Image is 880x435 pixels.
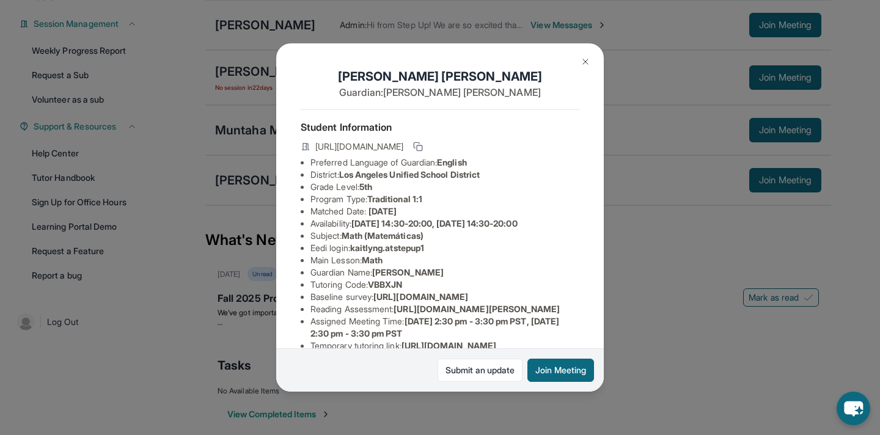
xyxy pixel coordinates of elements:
span: Traditional 1:1 [367,194,422,204]
li: Availability: [310,217,579,230]
li: Temporary tutoring link : [310,340,579,352]
li: Subject : [310,230,579,242]
li: Tutoring Code : [310,279,579,291]
h1: [PERSON_NAME] [PERSON_NAME] [301,68,579,85]
span: 5th [359,181,372,192]
span: Los Angeles Unified School District [339,169,480,180]
h4: Student Information [301,120,579,134]
li: District: [310,169,579,181]
li: Guardian Name : [310,266,579,279]
li: Program Type: [310,193,579,205]
span: [URL][DOMAIN_NAME] [402,340,496,351]
span: [URL][DOMAIN_NAME] [373,291,468,302]
li: Matched Date: [310,205,579,217]
li: Grade Level: [310,181,579,193]
li: Assigned Meeting Time : [310,315,579,340]
span: VBBXJN [368,279,402,290]
span: kaitlyng.atstepup1 [350,243,424,253]
li: Eedi login : [310,242,579,254]
span: English [437,157,467,167]
span: Math [362,255,383,265]
button: chat-button [837,392,870,425]
a: Submit an update [438,359,522,382]
li: Baseline survey : [310,291,579,303]
span: [DATE] 2:30 pm - 3:30 pm PST, [DATE] 2:30 pm - 3:30 pm PST [310,316,559,338]
span: [PERSON_NAME] [372,267,444,277]
p: Guardian: [PERSON_NAME] [PERSON_NAME] [301,85,579,100]
button: Copy link [411,139,425,154]
span: [DATE] [369,206,397,216]
span: [URL][DOMAIN_NAME] [315,141,403,153]
span: [DATE] 14:30-20:00, [DATE] 14:30-20:00 [351,218,518,228]
li: Reading Assessment : [310,303,579,315]
span: Math (Matemáticas) [342,230,424,241]
li: Preferred Language of Guardian: [310,156,579,169]
span: [URL][DOMAIN_NAME][PERSON_NAME] [394,304,560,314]
button: Join Meeting [527,359,594,382]
li: Main Lesson : [310,254,579,266]
img: Close Icon [581,57,590,67]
